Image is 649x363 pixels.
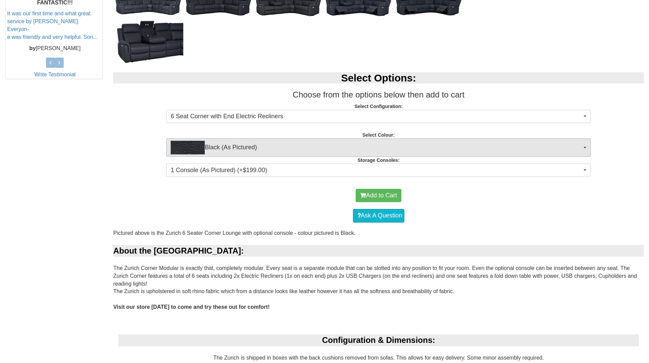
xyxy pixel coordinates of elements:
[353,209,404,223] a: Ask A Question
[166,138,591,157] button: Black (As Pictured)Black (As Pictured)
[362,132,395,138] strong: Select Colour:
[171,112,582,121] span: 6 Seat Corner with End Electric Recliners
[166,164,591,177] button: 1 Console (As Pictured) (+$199.00)
[34,72,76,77] a: Write Testimonial
[7,45,103,52] p: [PERSON_NAME]
[341,72,416,84] b: Select Options:
[29,45,36,51] b: by
[356,189,401,202] button: Add to Cart
[166,110,591,123] button: 6 Seat Corner with End Electric Recliners
[357,157,400,163] strong: Storage Consoles:
[171,141,205,154] img: Black (As Pictured)
[171,141,582,154] span: Black (As Pictured)
[7,11,98,40] a: It was our first time and what great service by [PERSON_NAME]. Everyon-e was friendly and very he...
[354,104,403,109] strong: Select Configuration:
[171,166,582,175] span: 1 Console (As Pictured) (+$199.00)
[118,334,639,346] div: Configuration & Dimensions:
[113,245,644,257] div: About the [GEOGRAPHIC_DATA]:
[113,304,269,310] b: Visit our store [DATE] to come and try these out for comfort!
[113,90,644,99] h3: Choose from the options below then add to cart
